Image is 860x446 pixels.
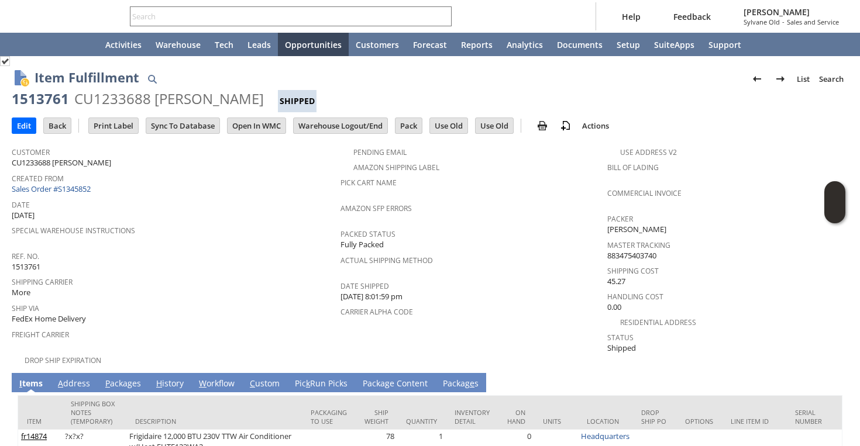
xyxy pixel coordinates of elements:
[620,317,696,327] a: Residential Address
[27,417,53,426] div: Item
[340,281,389,291] a: Date Shipped
[744,6,839,18] span: [PERSON_NAME]
[795,408,842,426] div: Serial Number
[215,39,233,50] span: Tech
[74,89,264,108] div: CU1233688 [PERSON_NAME]
[156,378,162,389] span: H
[353,163,439,172] a: Amazon Shipping Label
[12,251,39,261] a: Ref. No.
[507,39,543,50] span: Analytics
[228,118,285,133] input: Open In WMC
[247,39,271,50] span: Leads
[12,210,35,221] span: [DATE]
[750,72,764,86] img: Previous
[787,18,839,26] span: Sales and Service
[824,203,845,224] span: Oracle Guided Learning Widget. To move around, please hold and drag
[607,276,625,287] span: 45.27
[620,147,677,157] a: Use Address V2
[21,431,47,441] a: fr14874
[102,378,144,390] a: Packages
[89,118,138,133] input: Print Label
[240,33,278,56] a: Leads
[744,18,780,26] span: Sylvane Old
[98,33,149,56] a: Activities
[135,417,293,426] div: Description
[12,118,36,133] input: Edit
[607,188,682,198] a: Commercial Invoice
[792,70,814,88] a: List
[12,261,40,272] span: 1513761
[413,39,447,50] span: Forecast
[58,378,63,389] span: A
[607,333,634,343] a: Status
[782,18,785,26] span: -
[685,417,713,426] div: Options
[19,378,22,389] span: I
[12,89,69,108] div: 1513761
[356,39,399,50] span: Customers
[385,378,390,389] span: g
[250,378,255,389] span: C
[673,11,711,22] span: Feedback
[827,375,841,389] a: Unrolled view on
[647,33,701,56] a: SuiteApps
[196,378,238,390] a: Workflow
[14,33,42,56] a: Recent Records
[12,313,86,324] span: FedEx Home Delivery
[12,226,135,236] a: Special Warehouse Instructions
[435,9,449,23] svg: Search
[70,33,98,56] a: Home
[440,378,481,390] a: Packages
[731,417,778,426] div: Line Item ID
[454,33,500,56] a: Reports
[360,378,431,390] a: Package Content
[77,37,91,51] svg: Home
[607,250,656,261] span: 883475403740
[353,147,407,157] a: Pending Email
[145,72,159,86] img: Quick Find
[278,33,349,56] a: Opportunities
[607,292,663,302] a: Handling Cost
[21,37,35,51] svg: Recent Records
[12,200,30,210] a: Date
[581,431,629,441] a: Headquarters
[622,11,641,22] span: Help
[199,378,207,389] span: W
[285,39,342,50] span: Opportunities
[105,378,110,389] span: P
[500,33,550,56] a: Analytics
[476,118,513,133] input: Use Old
[25,355,101,365] a: Drop Ship Expiration
[654,39,694,50] span: SuiteApps
[364,408,388,426] div: Ship Weight
[12,330,69,340] a: Freight Carrier
[340,229,395,239] a: Packed Status
[617,39,640,50] span: Setup
[340,203,412,213] a: Amazon SFP Errors
[455,408,490,426] div: Inventory Detail
[340,178,397,188] a: Pick Cart Name
[311,408,347,426] div: Packaging to Use
[607,266,659,276] a: Shipping Cost
[559,119,573,133] img: add-record.svg
[543,417,569,426] div: Units
[430,118,467,133] input: Use Old
[55,378,93,390] a: Address
[535,119,549,133] img: print.svg
[708,39,741,50] span: Support
[12,287,30,298] span: More
[577,120,614,131] a: Actions
[146,118,219,133] input: Sync To Database
[461,39,493,50] span: Reports
[71,399,118,426] div: Shipping Box Notes (Temporary)
[12,157,111,168] span: CU1233688 [PERSON_NAME]
[294,118,387,133] input: Warehouse Logout/End
[42,33,70,56] div: Shortcuts
[395,118,422,133] input: Pack
[587,417,624,426] div: Location
[557,39,603,50] span: Documents
[44,118,71,133] input: Back
[12,174,64,184] a: Created From
[278,90,317,112] div: Shipped
[607,224,666,235] span: [PERSON_NAME]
